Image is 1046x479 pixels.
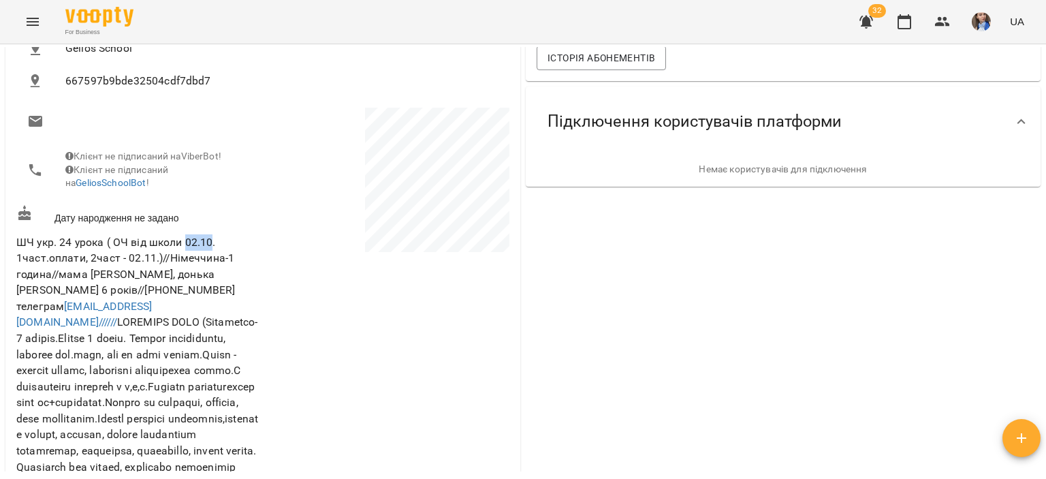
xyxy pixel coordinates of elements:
div: Дату народження не задано [14,202,263,228]
span: 667597b9bde32504cdf7dbd7 [65,73,498,89]
span: 32 [868,4,886,18]
span: Історія абонементів [548,50,655,66]
a: [EMAIL_ADDRESS][DOMAIN_NAME]////// [16,300,152,329]
span: For Business [65,28,133,37]
button: Menu [16,5,49,38]
a: GeliosSchoolBot [76,177,146,188]
div: Підключення користувачів платформи [526,87,1041,157]
span: Клієнт не підписаний на ViberBot! [65,151,221,161]
img: 727e98639bf378bfedd43b4b44319584.jpeg [972,12,991,31]
span: Клієнт не підписаний на ! [65,164,168,189]
button: Історія абонементів [537,46,666,70]
button: UA [1004,9,1030,34]
span: Gelios School [65,40,498,57]
img: Voopty Logo [65,7,133,27]
span: Підключення користувачів платформи [548,111,842,132]
p: Немає користувачів для підключення [537,163,1030,176]
span: UA [1010,14,1024,29]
